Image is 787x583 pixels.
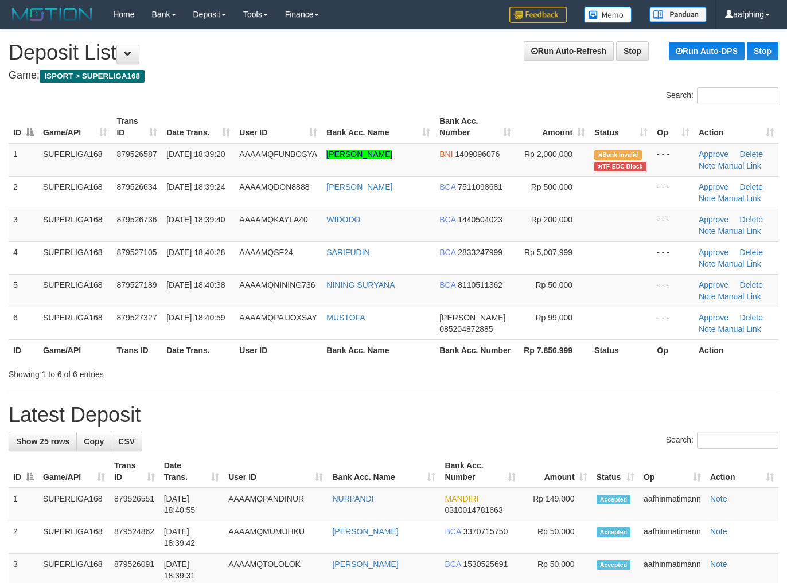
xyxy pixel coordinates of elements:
[112,111,162,143] th: Trans ID: activate to sort column ascending
[332,527,398,536] a: [PERSON_NAME]
[326,280,395,289] a: NINING SURYANA
[9,70,778,81] h4: Game:
[520,521,591,554] td: Rp 50,000
[326,313,365,322] a: MUSTOFA
[652,209,694,241] td: - - -
[159,488,224,521] td: [DATE] 18:40:55
[592,455,640,488] th: Status: activate to sort column ascending
[597,495,631,504] span: Accepted
[652,176,694,209] td: - - -
[524,150,572,159] span: Rp 2,000,000
[118,437,135,446] span: CSV
[9,241,38,274] td: 4
[718,194,761,203] a: Manual Link
[38,521,110,554] td: SUPERLIGA168
[84,437,104,446] span: Copy
[463,527,508,536] span: Copy 3370715750 to clipboard
[458,215,502,224] span: Copy 1440504023 to clipboard
[159,455,224,488] th: Date Trans.: activate to sort column ascending
[38,209,112,241] td: SUPERLIGA168
[699,292,716,301] a: Note
[38,488,110,521] td: SUPERLIGA168
[166,248,225,257] span: [DATE] 18:40:28
[439,313,505,322] span: [PERSON_NAME]
[166,182,225,191] span: [DATE] 18:39:24
[40,70,145,83] span: ISPORT > SUPERLIGA168
[740,215,763,224] a: Delete
[239,313,317,322] span: AAAAMQPAIJOXSAY
[110,455,159,488] th: Trans ID: activate to sort column ascending
[435,339,515,361] th: Bank Acc. Number
[239,215,308,224] span: AAAAMQKAYLA40
[9,339,38,361] th: ID
[710,494,727,503] a: Note
[616,41,649,61] a: Stop
[435,111,515,143] th: Bank Acc. Number: activate to sort column ascending
[38,339,112,361] th: Game/API
[9,143,38,177] td: 1
[439,182,455,191] span: BCA
[159,521,224,554] td: [DATE] 18:39:42
[9,274,38,307] td: 5
[699,259,716,268] a: Note
[520,488,591,521] td: Rp 149,000
[235,339,322,361] th: User ID
[9,455,38,488] th: ID: activate to sort column descending
[9,521,38,554] td: 2
[516,339,590,361] th: Rp 7.856.999
[740,248,763,257] a: Delete
[110,488,159,521] td: 879526551
[699,194,716,203] a: Note
[699,280,728,289] a: Approve
[649,7,707,22] img: panduan.png
[9,176,38,209] td: 2
[116,313,157,322] span: 879527327
[112,339,162,361] th: Trans ID
[535,313,572,322] span: Rp 99,000
[16,437,69,446] span: Show 25 rows
[224,488,328,521] td: AAAAMQPANDINUR
[699,324,716,334] a: Note
[332,559,398,569] a: [PERSON_NAME]
[718,259,761,268] a: Manual Link
[697,87,778,104] input: Search:
[597,560,631,570] span: Accepted
[116,280,157,289] span: 879527189
[458,182,502,191] span: Copy 7511098681 to clipboard
[666,432,778,449] label: Search:
[445,494,478,503] span: MANDIRI
[594,150,641,160] span: Bank is not match
[9,209,38,241] td: 3
[652,274,694,307] td: - - -
[439,324,493,334] span: Copy 085204872885 to clipboard
[694,339,778,361] th: Action
[322,111,435,143] th: Bank Acc. Name: activate to sort column ascending
[116,248,157,257] span: 879527105
[326,182,392,191] a: [PERSON_NAME]
[76,432,111,451] a: Copy
[116,215,157,224] span: 879526736
[166,215,225,224] span: [DATE] 18:39:40
[594,162,646,171] span: Transfer EDC blocked
[666,87,778,104] label: Search:
[590,111,652,143] th: Status: activate to sort column ascending
[718,226,761,236] a: Manual Link
[718,161,761,170] a: Manual Link
[699,150,728,159] a: Approve
[445,559,461,569] span: BCA
[9,6,96,23] img: MOTION_logo.png
[166,280,225,289] span: [DATE] 18:40:38
[239,182,309,191] span: AAAAMQDON8888
[9,41,778,64] h1: Deposit List
[9,307,38,339] td: 6
[439,150,453,159] span: BNI
[699,182,728,191] a: Approve
[445,527,461,536] span: BCA
[652,307,694,339] td: - - -
[747,42,778,60] a: Stop
[531,215,572,224] span: Rp 200,000
[639,455,706,488] th: Op: activate to sort column ascending
[458,280,502,289] span: Copy 8110511362 to clipboard
[9,488,38,521] td: 1
[590,339,652,361] th: Status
